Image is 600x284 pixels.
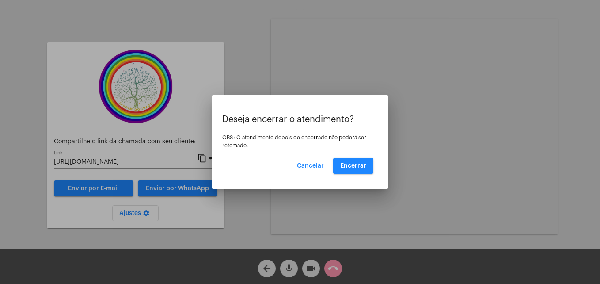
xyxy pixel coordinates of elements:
[333,158,373,174] button: Encerrar
[222,115,378,124] p: Deseja encerrar o atendimento?
[290,158,331,174] button: Cancelar
[222,135,366,148] span: OBS: O atendimento depois de encerrado não poderá ser retomado.
[340,163,366,169] span: Encerrar
[297,163,324,169] span: Cancelar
